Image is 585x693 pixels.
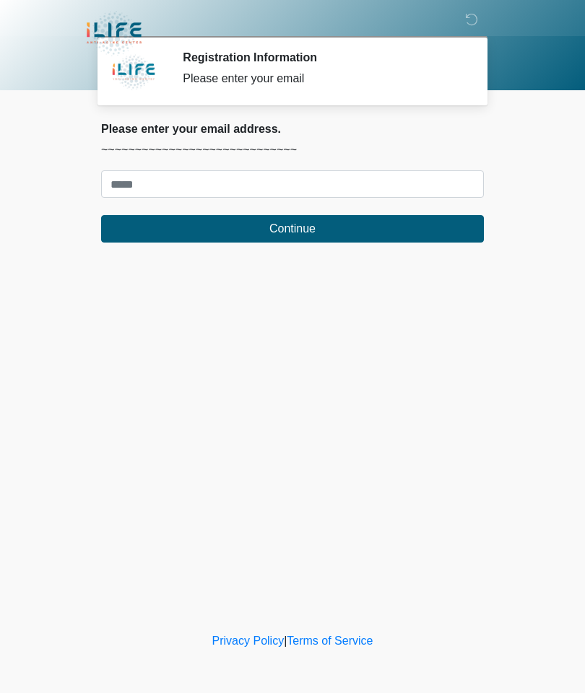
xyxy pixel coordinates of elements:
[101,141,484,159] p: ~~~~~~~~~~~~~~~~~~~~~~~~~~~~~
[87,11,142,56] img: iLIFE Anti-Aging Center Logo
[212,635,285,647] a: Privacy Policy
[183,70,462,87] div: Please enter your email
[284,635,287,647] a: |
[287,635,373,647] a: Terms of Service
[101,215,484,243] button: Continue
[112,51,155,94] img: Agent Avatar
[101,122,484,136] h2: Please enter your email address.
